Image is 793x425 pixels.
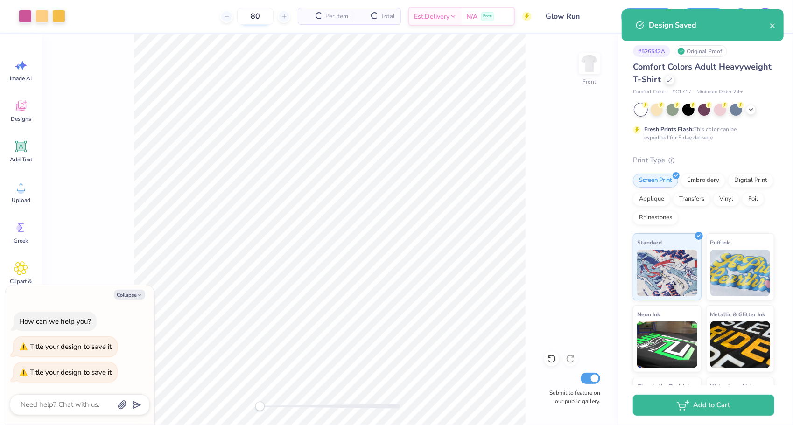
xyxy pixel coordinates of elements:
[644,125,759,142] div: This color can be expedited for 5 day delivery.
[675,45,727,57] div: Original Proof
[30,342,112,351] div: Title your design to save it
[742,192,764,206] div: Foil
[710,237,730,247] span: Puff Ink
[681,174,725,188] div: Embroidery
[710,309,765,319] span: Metallic & Glitter Ink
[11,115,31,123] span: Designs
[649,20,770,31] div: Design Saved
[633,192,670,206] div: Applique
[633,211,678,225] div: Rhinestones
[12,196,30,204] span: Upload
[539,7,607,26] input: Untitled Design
[30,368,112,377] div: Title your design to save it
[325,12,348,21] span: Per Item
[633,45,670,57] div: # 526542A
[466,12,477,21] span: N/A
[10,156,32,163] span: Add Text
[770,20,776,31] button: close
[19,317,91,326] div: How can we help you?
[728,174,773,188] div: Digital Print
[14,237,28,244] span: Greek
[114,290,145,300] button: Collapse
[672,88,692,96] span: # C1717
[414,12,449,21] span: Est. Delivery
[637,309,660,319] span: Neon Ink
[381,12,395,21] span: Total
[644,125,694,133] strong: Fresh Prints Flash:
[255,402,265,411] div: Accessibility label
[713,192,739,206] div: Vinyl
[483,13,492,20] span: Free
[237,8,274,25] input: – –
[633,174,678,188] div: Screen Print
[633,61,772,85] span: Comfort Colors Adult Heavyweight T-Shirt
[710,381,753,391] span: Water based Ink
[583,77,597,86] div: Front
[637,237,662,247] span: Standard
[633,395,774,416] button: Add to Cart
[544,389,600,405] label: Submit to feature on our public gallery.
[10,75,32,82] span: Image AI
[633,155,774,166] div: Print Type
[710,321,771,368] img: Metallic & Glitter Ink
[637,381,690,391] span: Glow in the Dark Ink
[696,88,743,96] span: Minimum Order: 24 +
[637,321,697,368] img: Neon Ink
[673,192,710,206] div: Transfers
[710,250,771,296] img: Puff Ink
[637,250,697,296] img: Standard
[633,88,667,96] span: Comfort Colors
[580,54,599,73] img: Front
[6,278,36,293] span: Clipart & logos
